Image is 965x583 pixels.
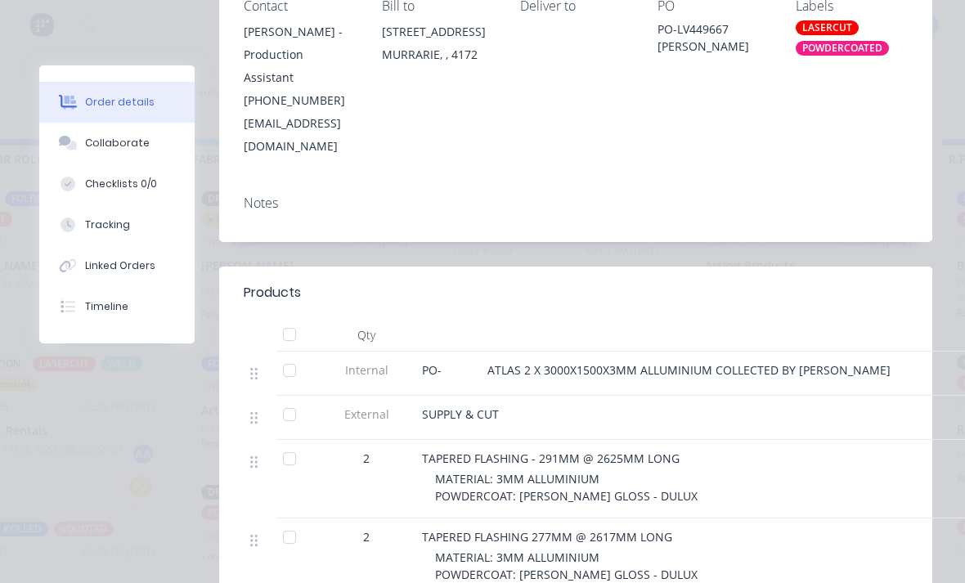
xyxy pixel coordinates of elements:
[324,406,409,423] span: External
[244,89,356,112] div: [PHONE_NUMBER]
[85,299,128,314] div: Timeline
[85,177,157,191] div: Checklists 0/0
[796,20,859,35] div: LASERCUT
[422,529,672,545] span: TAPERED FLASHING 277MM @ 2617MM LONG
[435,471,698,504] span: MATERIAL: 3MM ALLUMINIUM POWDERCOAT: [PERSON_NAME] GLOSS - DULUX
[435,549,698,582] span: MATERIAL: 3MM ALLUMINIUM POWDERCOAT: [PERSON_NAME] GLOSS - DULUX
[244,20,356,89] div: [PERSON_NAME] - Production Assistant
[85,95,155,110] div: Order details
[39,123,195,164] button: Collaborate
[382,20,494,73] div: [STREET_ADDRESS]MURRARIE, , 4172
[796,41,889,56] div: POWDERCOATED
[85,258,155,273] div: Linked Orders
[658,20,770,55] div: PO-LV449667 [PERSON_NAME]
[39,286,195,327] button: Timeline
[85,136,150,150] div: Collaborate
[244,283,301,303] div: Products
[244,195,908,211] div: Notes
[39,245,195,286] button: Linked Orders
[317,319,415,352] div: Qty
[422,406,499,422] span: SUPPLY & CUT
[85,218,130,232] div: Tracking
[382,43,494,66] div: MURRARIE, , 4172
[244,112,356,158] div: [EMAIL_ADDRESS][DOMAIN_NAME]
[363,528,370,545] span: 2
[39,164,195,204] button: Checklists 0/0
[39,204,195,245] button: Tracking
[422,451,680,466] span: TAPERED FLASHING - 291MM @ 2625MM LONG
[244,20,356,158] div: [PERSON_NAME] - Production Assistant[PHONE_NUMBER][EMAIL_ADDRESS][DOMAIN_NAME]
[422,362,891,378] span: PO- ATLAS 2 X 3000X1500X3MM ALLUMINIUM COLLECTED BY [PERSON_NAME]
[363,450,370,467] span: 2
[324,361,409,379] span: Internal
[382,20,494,43] div: [STREET_ADDRESS]
[39,82,195,123] button: Order details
